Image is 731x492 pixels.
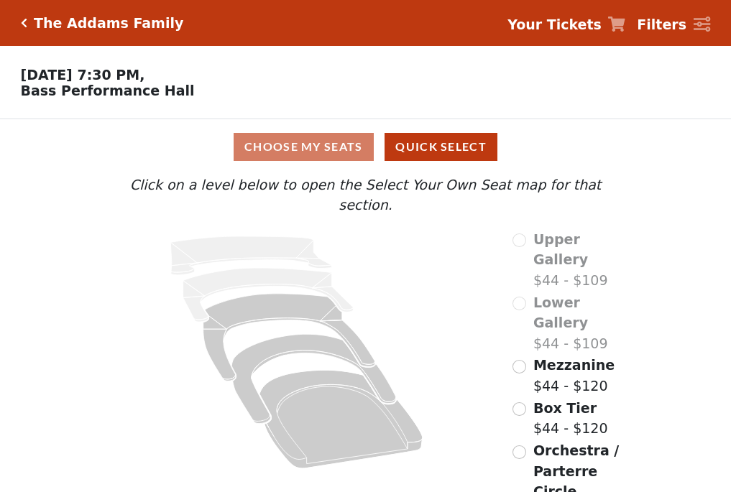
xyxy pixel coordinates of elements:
[171,236,332,275] path: Upper Gallery - Seats Available: 0
[533,400,597,416] span: Box Tier
[101,175,629,215] p: Click on a level below to open the Select Your Own Seat map for that section.
[507,14,625,35] a: Your Tickets
[183,268,354,322] path: Lower Gallery - Seats Available: 0
[533,294,588,331] span: Lower Gallery
[533,355,615,396] label: $44 - $120
[637,17,686,32] strong: Filters
[533,229,630,291] label: $44 - $109
[21,18,27,28] a: Click here to go back to filters
[533,292,630,354] label: $44 - $109
[260,370,423,468] path: Orchestra / Parterre Circle - Seats Available: 232
[385,133,497,161] button: Quick Select
[637,14,710,35] a: Filters
[507,17,602,32] strong: Your Tickets
[533,357,615,373] span: Mezzanine
[533,398,608,439] label: $44 - $120
[533,231,588,268] span: Upper Gallery
[34,15,183,32] h5: The Addams Family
